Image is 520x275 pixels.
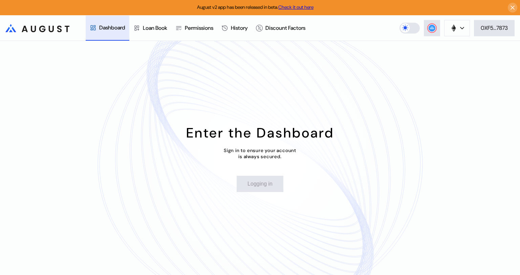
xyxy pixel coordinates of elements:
button: chain logo [444,20,470,36]
div: Sign in to ensure your account is always secured. [224,147,296,160]
img: chain logo [450,24,457,32]
button: Logging in [237,176,283,192]
div: Enter the Dashboard [186,124,334,142]
a: Dashboard [86,16,129,41]
div: History [231,24,248,31]
div: Dashboard [99,24,125,31]
button: 0XF5...7873 [474,20,515,36]
a: Discount Factors [252,16,309,41]
a: Loan Book [129,16,171,41]
span: August v2 app has been released in beta. [197,4,313,10]
a: History [217,16,252,41]
a: Check it out here [278,4,313,10]
div: Loan Book [143,24,167,31]
div: Discount Factors [265,24,305,31]
a: Permissions [171,16,217,41]
div: Permissions [185,24,213,31]
div: 0XF5...7873 [481,24,508,31]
